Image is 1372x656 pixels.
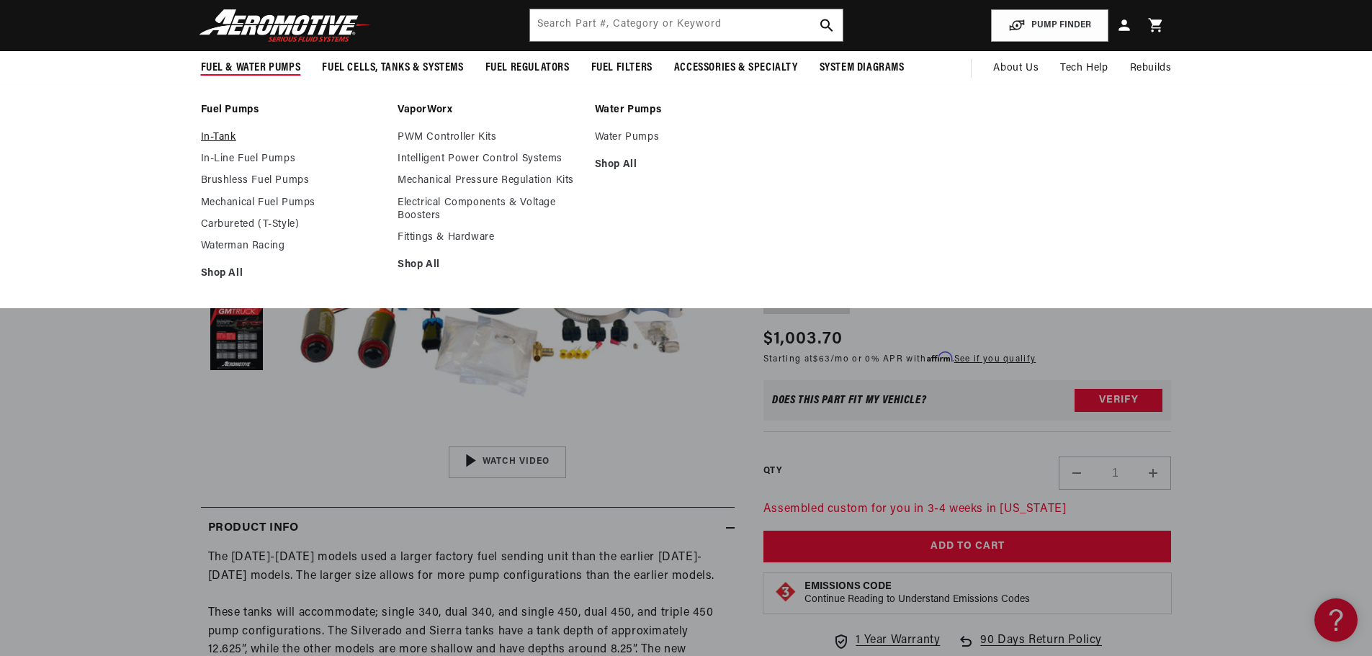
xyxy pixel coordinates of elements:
[1060,60,1108,76] span: Tech Help
[595,104,778,117] a: Water Pumps
[190,51,312,85] summary: Fuel & Water Pumps
[954,355,1036,364] a: See if you qualify - Learn more about Affirm Financing (opens in modal)
[763,352,1036,366] p: Starting at /mo or 0% APR with .
[201,153,384,166] a: In-Line Fuel Pumps
[475,51,580,85] summary: Fuel Regulators
[201,218,384,231] a: Carbureted (T-Style)
[763,500,1172,519] p: Assembled custom for you in 3-4 weeks in [US_STATE]
[595,131,778,144] a: Water Pumps
[809,51,915,85] summary: System Diagrams
[201,267,384,280] a: Shop All
[201,301,273,373] button: Load image 5 in gallery view
[595,158,778,171] a: Shop All
[813,355,830,364] span: $63
[201,508,735,549] summary: Product Info
[398,104,580,117] a: VaporWorx
[398,259,580,271] a: Shop All
[1049,51,1118,86] summary: Tech Help
[927,351,952,362] span: Affirm
[982,51,1049,86] a: About Us
[201,174,384,187] a: Brushless Fuel Pumps
[811,9,843,41] button: search button
[201,60,301,76] span: Fuel & Water Pumps
[772,395,927,406] div: Does This part fit My vehicle?
[195,9,375,42] img: Aeromotive
[398,231,580,244] a: Fittings & Hardware
[856,632,940,650] span: 1 Year Warranty
[820,60,905,76] span: System Diagrams
[1119,51,1183,86] summary: Rebuilds
[398,174,580,187] a: Mechanical Pressure Regulation Kits
[1130,60,1172,76] span: Rebuilds
[398,197,580,223] a: Electrical Components & Voltage Boosters
[674,60,798,76] span: Accessories & Specialty
[993,63,1039,73] span: About Us
[833,632,940,650] a: 1 Year Warranty
[208,519,299,538] h2: Product Info
[763,464,781,477] label: QTY
[322,60,463,76] span: Fuel Cells, Tanks & Systems
[485,60,570,76] span: Fuel Regulators
[804,593,1030,606] p: Continue Reading to Understand Emissions Codes
[311,51,474,85] summary: Fuel Cells, Tanks & Systems
[591,60,653,76] span: Fuel Filters
[530,9,843,41] input: Search by Part Number, Category or Keyword
[804,581,892,592] strong: Emissions Code
[580,51,663,85] summary: Fuel Filters
[804,580,1030,606] button: Emissions CodeContinue Reading to Understand Emissions Codes
[201,104,384,117] a: Fuel Pumps
[398,131,580,144] a: PWM Controller Kits
[663,51,809,85] summary: Accessories & Specialty
[201,240,384,253] a: Waterman Racing
[398,153,580,166] a: Intelligent Power Control Systems
[201,131,384,144] a: In-Tank
[763,530,1172,562] button: Add to Cart
[991,9,1108,42] button: PUMP FINDER
[1075,389,1162,412] button: Verify
[201,197,384,210] a: Mechanical Fuel Pumps
[763,326,843,352] span: $1,003.70
[774,580,797,603] img: Emissions code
